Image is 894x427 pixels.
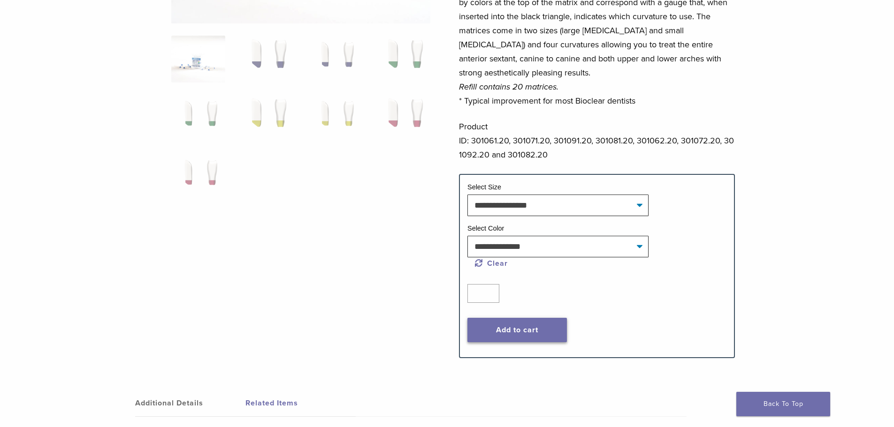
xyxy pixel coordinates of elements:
img: BT Matrix Series - Image 4 [376,36,430,82]
img: BT Matrix Series - Image 7 [308,95,362,142]
button: Add to cart [467,318,567,342]
label: Select Color [467,225,504,232]
img: BT Matrix Series - Image 3 [308,36,362,82]
img: BT Matrix Series - Image 9 [171,154,225,201]
p: Product ID: 301061.20, 301071.20, 301091.20, 301081.20, 301062.20, 301072.20, 301092.20 and 30108... [459,120,735,162]
a: Clear [475,259,508,268]
label: Select Size [467,183,501,191]
img: BT Matrix Series - Image 5 [171,95,225,142]
img: Anterior-Black-Triangle-Series-Matrices-324x324.jpg [171,36,225,82]
a: Additional Details [135,390,245,416]
img: BT Matrix Series - Image 6 [239,95,293,142]
a: Back To Top [736,392,830,416]
a: Related Items [245,390,356,416]
img: BT Matrix Series - Image 2 [239,36,293,82]
em: Refill contains 20 matrices. [459,82,558,92]
img: BT Matrix Series - Image 8 [376,95,430,142]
